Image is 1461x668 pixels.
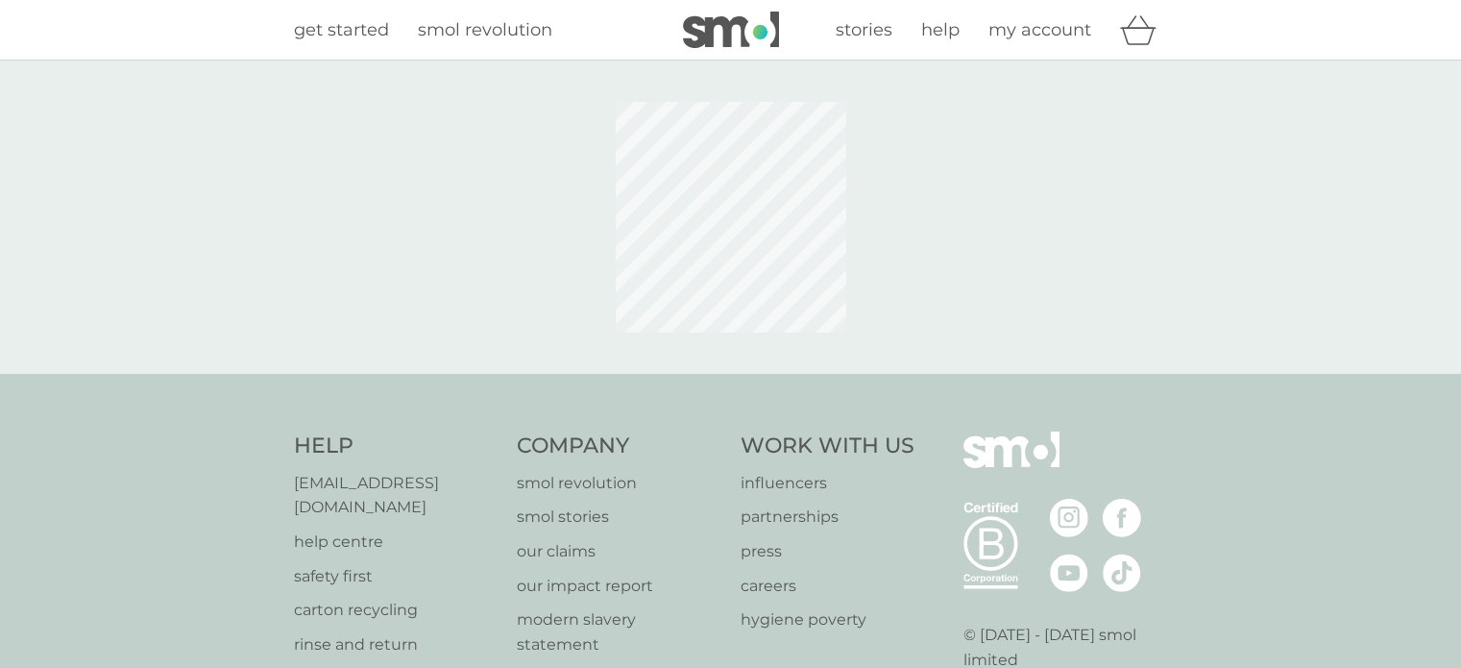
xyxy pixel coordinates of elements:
[294,564,499,589] a: safety first
[517,432,721,461] h4: Company
[921,19,960,40] span: help
[836,19,892,40] span: stories
[294,19,389,40] span: get started
[988,16,1091,44] a: my account
[418,19,552,40] span: smol revolution
[1120,11,1168,49] div: basket
[517,505,721,530] a: smol stories
[741,539,914,564] a: press
[741,607,914,632] a: hygiene poverty
[1050,499,1088,537] img: visit the smol Instagram page
[1103,554,1141,592] img: visit the smol Tiktok page
[517,607,721,656] a: modern slavery statement
[741,505,914,530] a: partnerships
[741,432,914,461] h4: Work With Us
[294,530,499,555] a: help centre
[294,16,389,44] a: get started
[683,12,779,48] img: smol
[517,574,721,599] a: our impact report
[921,16,960,44] a: help
[517,539,721,564] a: our claims
[294,432,499,461] h4: Help
[741,574,914,599] a: careers
[741,471,914,496] a: influencers
[1103,499,1141,537] img: visit the smol Facebook page
[963,432,1059,497] img: smol
[1050,554,1088,592] img: visit the smol Youtube page
[294,598,499,623] a: carton recycling
[517,471,721,496] a: smol revolution
[988,19,1091,40] span: my account
[294,471,499,520] a: [EMAIL_ADDRESS][DOMAIN_NAME]
[418,16,552,44] a: smol revolution
[294,632,499,657] a: rinse and return
[836,16,892,44] a: stories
